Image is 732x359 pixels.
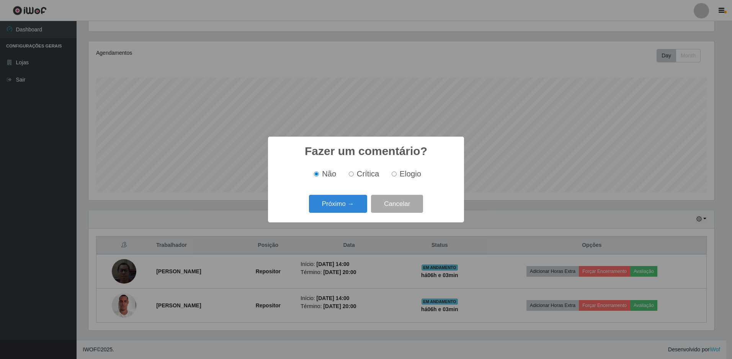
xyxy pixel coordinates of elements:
[371,195,423,213] button: Cancelar
[349,171,354,176] input: Crítica
[309,195,367,213] button: Próximo →
[322,170,336,178] span: Não
[392,171,397,176] input: Elogio
[305,144,427,158] h2: Fazer um comentário?
[314,171,319,176] input: Não
[400,170,421,178] span: Elogio
[357,170,379,178] span: Crítica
